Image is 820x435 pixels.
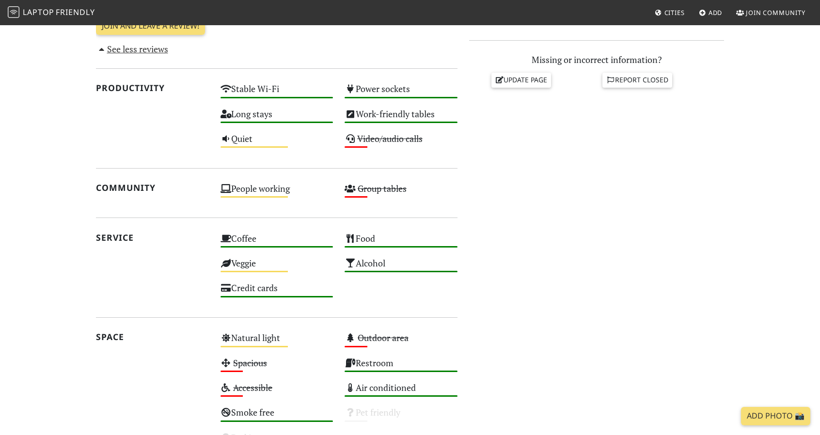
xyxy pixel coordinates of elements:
[215,181,339,205] div: People working
[96,17,205,35] a: Join and leave a review!
[96,332,209,342] h2: Space
[96,83,209,93] h2: Productivity
[56,7,95,17] span: Friendly
[96,43,168,55] a: See less reviews
[732,4,809,21] a: Join Community
[8,4,95,21] a: LaptopFriendly LaptopFriendly
[215,81,339,106] div: Stable Wi-Fi
[664,8,685,17] span: Cities
[339,106,463,131] div: Work-friendly tables
[695,4,726,21] a: Add
[215,231,339,255] div: Coffee
[358,332,409,343] s: Outdoor area
[491,73,552,87] a: Update page
[358,183,407,194] s: Group tables
[469,53,724,67] p: Missing or incorrect information?
[746,8,805,17] span: Join Community
[215,131,339,155] div: Quiet
[339,81,463,106] div: Power sockets
[233,382,272,393] s: Accessible
[215,106,339,131] div: Long stays
[96,183,209,193] h2: Community
[339,404,463,429] div: Pet friendly
[215,330,339,355] div: Natural light
[215,255,339,280] div: Veggie
[709,8,723,17] span: Add
[233,357,267,369] s: Spacious
[339,355,463,380] div: Restroom
[357,133,423,144] s: Video/audio calls
[602,73,672,87] a: Report closed
[215,404,339,429] div: Smoke free
[339,231,463,255] div: Food
[339,380,463,404] div: Air conditioned
[96,233,209,243] h2: Service
[8,6,19,18] img: LaptopFriendly
[339,255,463,280] div: Alcohol
[23,7,54,17] span: Laptop
[215,280,339,305] div: Credit cards
[651,4,689,21] a: Cities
